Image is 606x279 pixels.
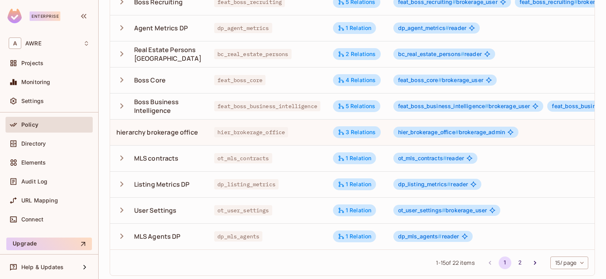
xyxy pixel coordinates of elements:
span: ot_mls_contracts [398,155,447,161]
span: brokerage_user [398,207,487,213]
span: reader [398,181,468,187]
div: 1 Relation [338,155,372,162]
span: Settings [21,98,44,104]
div: 2 Relations [338,51,376,58]
span: # [438,77,442,83]
div: 1 Relation [338,24,372,32]
div: MLS Agents DP [134,232,181,241]
span: ot_user_settings [398,207,446,213]
span: dp_mls_agents [214,231,262,242]
div: MLS contracts [134,154,179,163]
span: dp_agent_metrics [214,23,272,33]
span: Workspace: AWRE [25,40,41,47]
div: Boss Business Intelligence [134,97,202,115]
span: brokerage_admin [398,129,505,135]
div: 1 Relation [338,233,372,240]
span: brokerage_user [398,77,483,83]
span: Projects [21,60,43,66]
span: Policy [21,122,38,128]
div: 15 / page [550,257,588,269]
span: # [443,155,447,161]
span: feat_boss_business_intelligence [398,103,489,109]
span: dp_listing_metrics [214,179,279,189]
span: reader [398,233,459,240]
div: Enterprise [30,11,60,21]
span: reader [398,25,466,31]
span: bc_real_estate_persons [398,51,464,57]
span: # [455,129,459,135]
span: brokerage_user [398,103,530,109]
span: URL Mapping [21,197,58,204]
span: # [485,103,488,109]
span: reader [398,155,464,161]
div: hierarchy brokerage office [116,128,198,137]
div: 5 Relations [338,103,376,110]
span: reader [398,51,482,57]
span: Monitoring [21,79,50,85]
span: # [442,207,445,213]
div: 4 Relations [338,77,376,84]
div: Real Estate Persons [GEOGRAPHIC_DATA] [134,45,202,63]
button: Go to next page [529,257,541,269]
span: ot_mls_contracts [214,153,272,163]
span: Audit Log [21,178,47,185]
span: hier_brokerage_office [214,127,288,137]
span: # [445,24,449,31]
span: feat_boss_core [398,77,442,83]
span: dp_agent_metrics [398,24,449,31]
span: A [9,37,21,49]
div: 1 Relation [338,207,372,214]
div: Boss Core [134,76,166,84]
span: # [447,181,451,187]
span: 1 - 15 of 22 items [436,258,474,267]
div: 1 Relation [338,181,372,188]
span: Connect [21,216,43,223]
span: feat_boss_core [214,75,266,85]
button: Go to page 2 [514,257,526,269]
span: dp_listing_metrics [398,181,451,187]
div: 3 Relations [338,129,376,136]
span: bc_real_estate_persons [214,49,291,59]
span: Help & Updates [21,264,64,270]
span: feat_boss_business_intelligence [214,101,320,111]
div: Agent Metrics DP [134,24,188,32]
span: # [461,51,464,57]
button: page 1 [499,257,511,269]
span: Directory [21,140,46,147]
span: hier_brokerage_office [398,129,459,135]
span: dp_mls_agents [398,233,442,240]
span: # [438,233,441,240]
span: ot_user_settings [214,205,272,215]
img: SReyMgAAAABJRU5ErkJggg== [7,9,22,23]
div: Listing Metrics DP [134,180,190,189]
span: Elements [21,159,46,166]
nav: pagination navigation [483,257,542,269]
button: Upgrade [6,238,92,250]
div: User Settings [134,206,177,215]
